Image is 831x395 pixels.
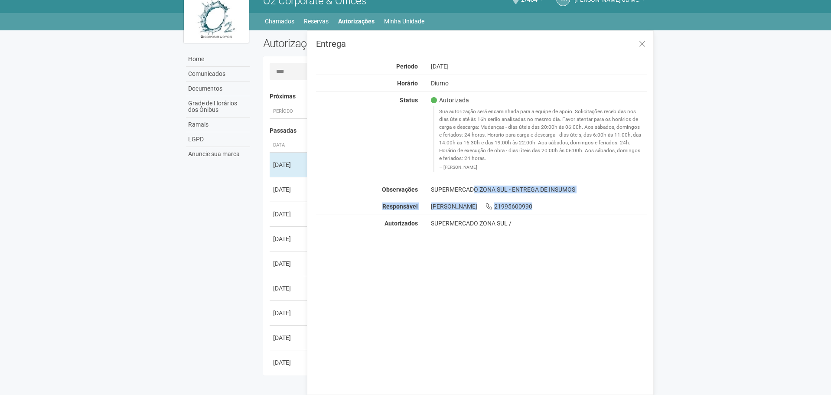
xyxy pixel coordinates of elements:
[273,160,305,169] div: [DATE]
[431,96,469,104] span: Autorizada
[273,210,305,219] div: [DATE]
[384,15,424,27] a: Minha Unidade
[400,97,418,104] strong: Status
[270,93,641,100] h4: Próximas
[265,15,294,27] a: Chamados
[385,220,418,227] strong: Autorizados
[382,203,418,210] strong: Responsável
[382,186,418,193] strong: Observações
[304,15,329,27] a: Reservas
[270,138,309,153] th: Data
[186,132,250,147] a: LGPD
[263,37,449,50] h2: Autorizações
[273,333,305,342] div: [DATE]
[424,62,654,70] div: [DATE]
[186,82,250,96] a: Documentos
[186,96,250,118] a: Grade de Horários dos Ônibus
[424,79,654,87] div: Diurno
[270,104,309,119] th: Período
[273,309,305,317] div: [DATE]
[433,106,647,172] blockquote: Sua autorização será encaminhada para a equipe de apoio. Solicitações recebidas nos dias úteis at...
[424,186,654,193] div: SUPERMERCADO ZONA SUL - ENTREGA DE INSUMOS
[439,164,642,170] footer: [PERSON_NAME]
[431,219,647,227] div: SUPERMERCADO ZONA SUL /
[273,235,305,243] div: [DATE]
[273,185,305,194] div: [DATE]
[316,39,647,48] h3: Entrega
[396,63,418,70] strong: Período
[186,67,250,82] a: Comunicados
[273,259,305,268] div: [DATE]
[338,15,375,27] a: Autorizações
[186,118,250,132] a: Ramais
[270,127,641,134] h4: Passadas
[424,202,654,210] div: [PERSON_NAME] 21995600990
[273,284,305,293] div: [DATE]
[186,52,250,67] a: Home
[397,80,418,87] strong: Horário
[273,358,305,367] div: [DATE]
[186,147,250,161] a: Anuncie sua marca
